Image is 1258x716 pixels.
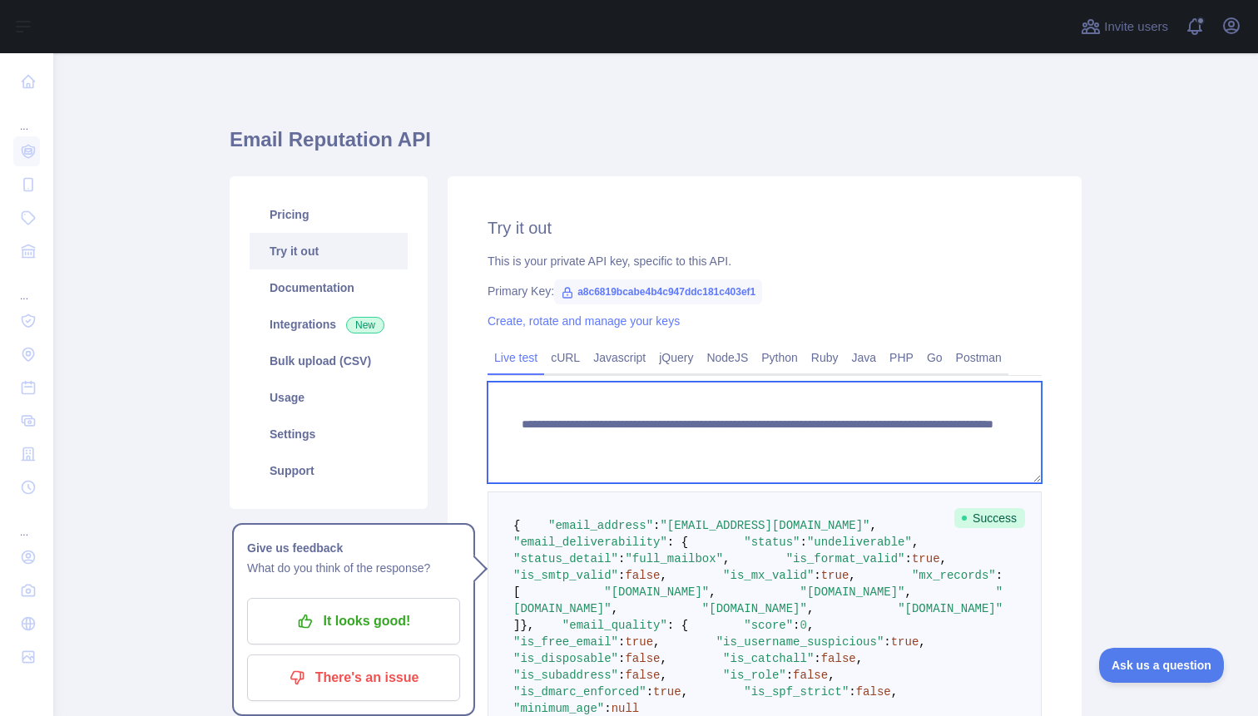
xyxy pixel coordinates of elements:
span: "mx_records" [912,569,996,582]
span: , [660,652,666,665]
span: : [604,702,611,715]
span: true [653,685,681,699]
span: : [618,569,625,582]
span: true [821,569,849,582]
a: Javascript [587,344,652,371]
span: "[DOMAIN_NAME]" [604,585,709,599]
span: "[DOMAIN_NAME]" [800,585,905,599]
h2: Try it out [488,216,1042,239]
a: Live test [488,344,544,371]
span: "is_disposable" [513,652,618,665]
span: , [940,552,947,565]
span: "is_catchall" [723,652,814,665]
span: Invite users [1104,17,1168,37]
a: Pricing [250,196,408,233]
a: Bulk upload (CSV) [250,343,408,379]
h1: Email Reputation API [230,126,1082,166]
span: "undeliverable" [807,536,912,549]
button: Invite users [1077,13,1171,40]
a: Java [845,344,884,371]
span: "status" [744,536,800,549]
span: false [625,669,660,682]
span: , [807,619,814,632]
a: cURL [544,344,587,371]
span: "is_role" [723,669,786,682]
span: true [891,635,919,649]
div: ... [13,506,40,539]
span: , [723,552,730,565]
span: "[EMAIL_ADDRESS][DOMAIN_NAME]" [660,519,869,532]
a: Python [755,344,805,371]
span: false [625,569,660,582]
span: : [618,652,625,665]
span: "is_spf_strict" [744,685,849,699]
span: "is_format_valid" [786,552,905,565]
a: Integrations New [250,306,408,343]
span: "full_mailbox" [625,552,723,565]
span: false [625,652,660,665]
h1: Give us feedback [247,538,460,558]
a: Support [250,452,408,489]
a: Usage [250,379,408,416]
span: a8c6819bcabe4b4c947ddc181c403ef1 [554,279,762,304]
span: "is_free_email" [513,635,618,649]
div: This is your private API key, specific to this API. [488,253,1042,269]
a: Create, rotate and manage your keys [488,314,680,328]
span: , [660,569,666,582]
div: Primary Key: [488,283,1042,299]
span: : [786,669,793,682]
span: : [793,619,800,632]
a: NodeJS [700,344,755,371]
span: : [653,519,660,532]
span: : [800,536,807,549]
span: , [870,519,877,532]
span: : [814,652,820,665]
span: : [849,685,855,699]
a: PHP [883,344,920,371]
span: "[DOMAIN_NAME]" [898,602,1003,615]
span: , [905,585,912,599]
span: "email_address" [548,519,653,532]
span: true [625,635,653,649]
span: 0 [800,619,807,632]
span: : [618,635,625,649]
span: , [612,602,618,615]
span: , [856,652,863,665]
span: , [849,569,855,582]
span: "score" [744,619,793,632]
span: null [612,702,640,715]
div: ... [13,100,40,133]
span: : [618,552,625,565]
span: "email_quality" [562,619,667,632]
span: "is_mx_valid" [723,569,814,582]
span: : [618,669,625,682]
div: ... [13,269,40,303]
span: "status_detail" [513,552,618,565]
a: jQuery [652,344,700,371]
span: "is_smtp_valid" [513,569,618,582]
span: "is_dmarc_enforced" [513,685,646,699]
span: , [807,602,814,615]
span: , [653,635,660,649]
span: false [821,652,856,665]
iframe: Toggle Customer Support [1099,648,1225,683]
span: "is_username_suspicious" [716,635,884,649]
span: New [346,317,384,333]
span: , [891,685,898,699]
span: false [793,669,828,682]
span: , [828,669,835,682]
a: Documentation [250,269,408,306]
span: Success [954,508,1025,528]
span: false [856,685,891,699]
a: Ruby [805,344,845,371]
span: , [660,669,666,682]
span: , [919,635,925,649]
span: "minimum_age" [513,702,604,715]
span: true [912,552,940,565]
span: { [513,519,520,532]
span: : { [667,619,688,632]
span: , [681,685,688,699]
span: : [905,552,912,565]
span: }, [520,619,534,632]
span: : [814,569,820,582]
